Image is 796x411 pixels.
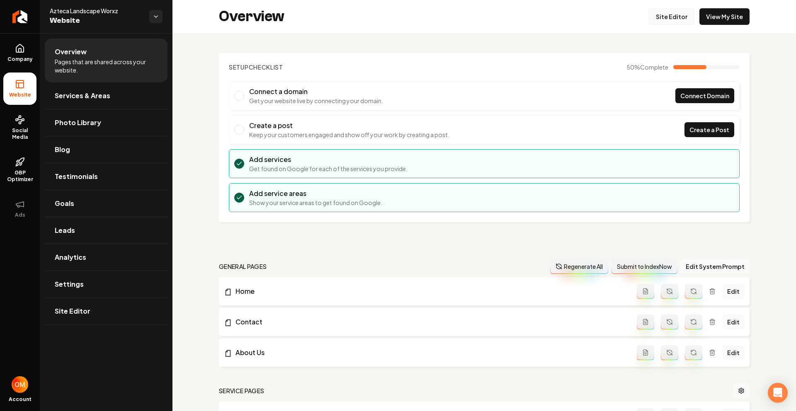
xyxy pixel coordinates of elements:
button: Add admin page prompt [637,284,654,299]
button: Edit System Prompt [681,259,750,274]
img: Rebolt Logo [12,10,28,23]
a: Site Editor [649,8,694,25]
span: Company [4,56,36,63]
span: Leads [55,225,75,235]
a: Edit [722,314,745,329]
span: Complete [640,63,668,71]
a: Leads [45,217,167,244]
a: Connect Domain [675,88,734,103]
a: View My Site [699,8,750,25]
button: Open user button [12,376,28,393]
span: Analytics [55,252,86,262]
p: Show your service areas to get found on Google. [249,198,382,207]
span: 50 % [626,63,668,71]
a: Edit [722,345,745,360]
a: About Us [224,348,637,358]
button: Submit to IndexNow [612,259,677,274]
span: Website [6,92,34,98]
a: Analytics [45,244,167,271]
img: Omar Molai [12,376,28,393]
button: Add admin page prompt [637,314,654,329]
h3: Add service areas [249,189,382,198]
span: Website [50,15,143,27]
span: Pages that are shared across your website. [55,58,158,74]
a: Create a Post [684,122,734,137]
a: Contact [224,317,637,327]
a: Company [3,37,36,69]
a: Testimonials [45,163,167,190]
h2: Checklist [229,63,283,71]
span: Connect Domain [680,92,729,100]
span: Blog [55,145,70,155]
a: Goals [45,190,167,217]
span: Services & Areas [55,91,110,101]
h3: Add services [249,155,408,164]
a: Photo Library [45,109,167,136]
span: Testimonials [55,172,98,181]
a: Home [224,286,637,296]
span: Photo Library [55,118,101,128]
a: Settings [45,271,167,297]
p: Keep your customers engaged and show off your work by creating a post. [249,131,449,139]
span: GBP Optimizer [3,169,36,183]
button: Add admin page prompt [637,345,654,360]
p: Get your website live by connecting your domain. [249,97,383,105]
span: Settings [55,279,84,289]
p: Get found on Google for each of the services you provide. [249,164,408,173]
span: Overview [55,47,87,57]
span: Goals [55,198,74,208]
span: Ads [12,212,29,218]
h3: Connect a domain [249,87,383,97]
span: Setup [229,63,249,71]
h3: Create a post [249,121,449,131]
a: Social Media [3,108,36,147]
span: Site Editor [55,306,90,316]
button: Ads [3,193,36,225]
span: Azteca Landscape Worxz [50,7,143,15]
span: Social Media [3,127,36,140]
div: Open Intercom Messenger [768,383,788,403]
a: Edit [722,284,745,299]
span: Account [9,396,32,403]
h2: Service Pages [219,387,265,395]
a: Site Editor [45,298,167,324]
span: Create a Post [689,126,729,134]
a: Services & Areas [45,82,167,109]
h2: Overview [219,8,284,25]
h2: general pages [219,262,267,271]
a: GBP Optimizer [3,150,36,189]
button: Regenerate All [550,259,608,274]
a: Blog [45,136,167,163]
